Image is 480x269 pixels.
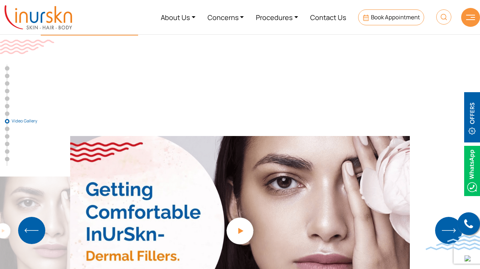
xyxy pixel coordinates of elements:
img: bluewave [426,235,480,250]
a: Book Appointment [358,9,424,25]
img: up-blue-arrow.svg [465,255,471,261]
img: inurskn-logo [5,5,72,29]
img: whiteVideoBt [219,210,261,251]
img: BluePrevArrow [18,217,45,244]
img: HeaderSearch [436,9,451,25]
span: Book Appointment [371,13,420,21]
div: Previous slide [26,222,37,239]
a: Contact Us [304,3,352,31]
img: Whatsappicon [464,146,480,196]
a: Concerns [202,3,250,31]
span: Video Gallery [12,119,49,123]
img: BlueNextArrow [435,217,462,244]
img: offerBt [464,92,480,142]
a: Video Gallery [5,119,9,124]
img: hamLine.svg [466,15,475,20]
a: Whatsappicon [464,166,480,175]
a: Procedures [250,3,304,31]
a: About Us [155,3,202,31]
div: Next slide [443,222,454,239]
